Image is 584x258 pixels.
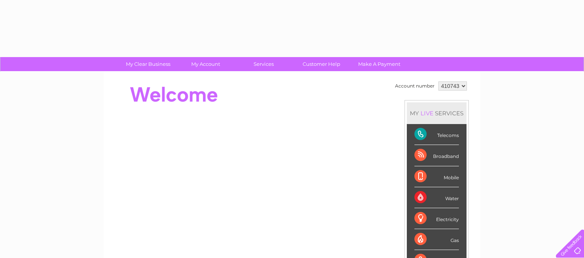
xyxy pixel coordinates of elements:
[117,57,179,71] a: My Clear Business
[414,229,459,250] div: Gas
[290,57,353,71] a: Customer Help
[414,145,459,166] div: Broadband
[407,102,467,124] div: MY SERVICES
[414,124,459,145] div: Telecoms
[419,110,435,117] div: LIVE
[348,57,411,71] a: Make A Payment
[393,80,436,92] td: Account number
[232,57,295,71] a: Services
[414,166,459,187] div: Mobile
[414,208,459,229] div: Electricity
[175,57,237,71] a: My Account
[414,187,459,208] div: Water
